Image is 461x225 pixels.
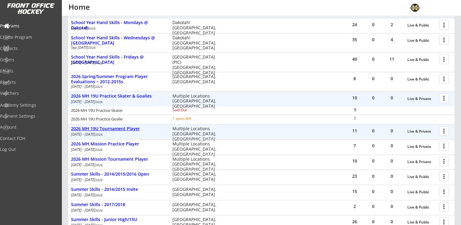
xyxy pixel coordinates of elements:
div: [GEOGRAPHIC_DATA], [GEOGRAPHIC_DATA] [172,74,220,84]
div: 10 [346,96,364,100]
div: 0 [364,37,382,42]
button: more_vert [439,172,449,181]
em: 2026 [88,45,96,50]
div: 0 [364,57,382,61]
div: 2026 MH Mission Practice Player [71,141,166,147]
em: 2026 [95,100,103,104]
div: Sold Out [172,108,212,112]
button: more_vert [439,157,449,166]
div: [GEOGRAPHIC_DATA], [GEOGRAPHIC_DATA] [172,187,220,197]
button: more_vert [439,187,449,196]
div: Live & Public [407,77,436,81]
div: Sep [DATE] [71,46,164,49]
button: more_vert [439,94,449,103]
div: 7 [346,144,364,148]
div: School Year Hand Skills - Wednesdays @ [GEOGRAPHIC_DATA] [71,35,166,46]
div: 0 [364,77,382,81]
div: [DATE] - [DATE] [71,61,164,65]
button: more_vert [439,20,449,30]
div: 0 [364,96,382,100]
div: 2 [383,23,401,27]
div: 0 [364,189,382,194]
div: 2026 Spring/Summer Program Player Evaluations ~ 2012-2015s [71,74,166,84]
div: [DATE] - [DATE] [71,178,164,182]
div: Live & Public [407,38,436,43]
div: 0 [364,174,382,178]
div: 9 [346,108,364,112]
div: School Year Hand Skills - Mondays @ Dakotah [71,20,166,30]
div: 0 [383,220,401,224]
div: 0 [364,129,382,133]
div: [DATE] - [DATE] [71,148,164,152]
div: Live & Private [407,129,436,134]
button: more_vert [439,55,449,64]
div: Live & Public [407,205,436,209]
div: 11 [346,129,364,133]
div: 0 [364,220,382,224]
div: Live & Private [407,160,436,164]
button: more_vert [439,35,449,45]
div: Live & Private [407,145,436,149]
button: more_vert [439,141,449,151]
em: 2026 [95,193,103,197]
div: 35 [346,37,364,42]
em: 2026 [95,132,103,137]
div: Live & Public [407,220,436,224]
div: Multiple Locations [GEOGRAPHIC_DATA], [GEOGRAPHIC_DATA] [172,157,220,172]
em: 2026 [95,208,103,212]
div: 0 [364,23,382,27]
div: Multiple Locations [GEOGRAPHIC_DATA], [GEOGRAPHIC_DATA] [172,126,220,141]
div: 2026 MH Mission Tournament Player [71,157,166,162]
div: [DATE] - [DATE] [71,163,164,167]
div: 0 [383,77,401,81]
div: Live & Public [407,58,436,62]
button: more_vert [439,74,449,84]
div: 0 [383,144,401,148]
div: Summer Skills - 2014/2015 Invite [71,187,166,192]
div: 24 [346,23,364,27]
div: 2026 MH 19U Practice Skater [71,109,164,112]
div: [DATE] - [DATE] [71,133,164,136]
div: [GEOGRAPHIC_DATA], [GEOGRAPHIC_DATA] [172,172,220,182]
div: [DATE] - [DATE] [71,193,164,197]
div: 0 [383,189,401,194]
div: 26 [346,220,364,224]
div: 0 [383,129,401,133]
div: Sep [DATE] [71,27,164,30]
div: 0 [383,96,401,100]
div: Multiple Locations [GEOGRAPHIC_DATA], [GEOGRAPHIC_DATA] [172,141,220,157]
em: 2026 [95,178,103,182]
div: 11 [383,57,401,61]
button: more_vert [439,126,449,136]
div: Dakotah! [GEOGRAPHIC_DATA], [GEOGRAPHIC_DATA] [172,20,220,35]
em: 2025 [95,84,103,89]
div: 4 [383,37,401,42]
div: 1 spots left [172,117,212,120]
div: 8 [346,77,364,81]
div: Live & Public [407,190,436,194]
div: 0 [383,159,401,163]
div: 40 [346,57,364,61]
div: 2026 MH 19U Tournament Player [71,126,166,131]
div: Live & Public [407,175,436,179]
div: [DATE] - [DATE] [71,209,164,212]
div: Live & Private [407,97,436,101]
div: [DATE] - [DATE] [71,85,164,88]
em: 2026 [95,163,103,167]
em: 2026 [95,61,103,65]
div: Dakotah! [GEOGRAPHIC_DATA], [GEOGRAPHIC_DATA] [172,35,220,51]
div: 15 [346,189,364,194]
div: Live & Public [407,23,436,27]
div: [DATE] - [DATE] [71,100,164,104]
div: Summer Skills - 2017/2018 [71,202,166,207]
div: 2 [346,204,364,209]
div: Summer Skills - Junior High/15U [71,217,166,222]
button: more_vert [439,202,449,212]
div: 23 [346,174,364,178]
em: 2026 [88,26,96,30]
div: 2026 MH 19U Practice Skater & Goalies [71,94,166,99]
div: 0 [383,204,401,209]
em: 2026 [95,148,103,152]
div: 0 [364,159,382,163]
div: 1 [346,116,364,120]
